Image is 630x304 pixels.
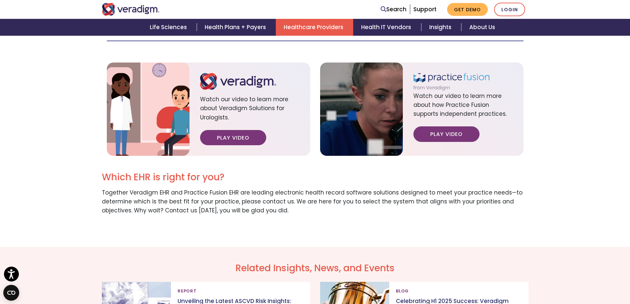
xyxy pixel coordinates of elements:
img: solution-provider-urologist-video.jpg [107,63,189,156]
button: Open CMP widget [3,285,19,301]
a: Play Video [200,130,266,145]
img: page-ehr-solutions-practice-fusion-video.jpg [320,63,403,156]
a: Insights [421,19,461,36]
a: Support [413,5,437,13]
p: Together Veradigm EHR and Practice Fusion EHR are leading electronic health record software solut... [102,188,528,215]
a: Play Video [413,126,480,142]
a: Health IT Vendors [353,19,421,36]
a: Life Sciences [142,19,197,36]
span: Report [178,286,196,296]
a: Get Demo [447,3,488,16]
h2: Related Insights, News, and Events [102,263,528,274]
img: Veradigm logo [102,3,160,16]
a: Health Plans + Payers [197,19,276,36]
img: logo.svg [200,73,276,90]
span: Watch our video to learn more about Veradigm Solutions for Urologists. [200,90,300,130]
h2: Which EHR is right for you? [102,172,528,183]
span: Watch our video to learn more about how Practice Fusion supports independent practices. [413,91,513,127]
span: Blog [396,286,409,296]
a: Healthcare Providers [276,19,353,36]
a: Search [381,5,406,14]
a: Login [494,3,525,16]
a: About Us [461,19,503,36]
img: practice-fusion-logo.svg [413,73,489,91]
